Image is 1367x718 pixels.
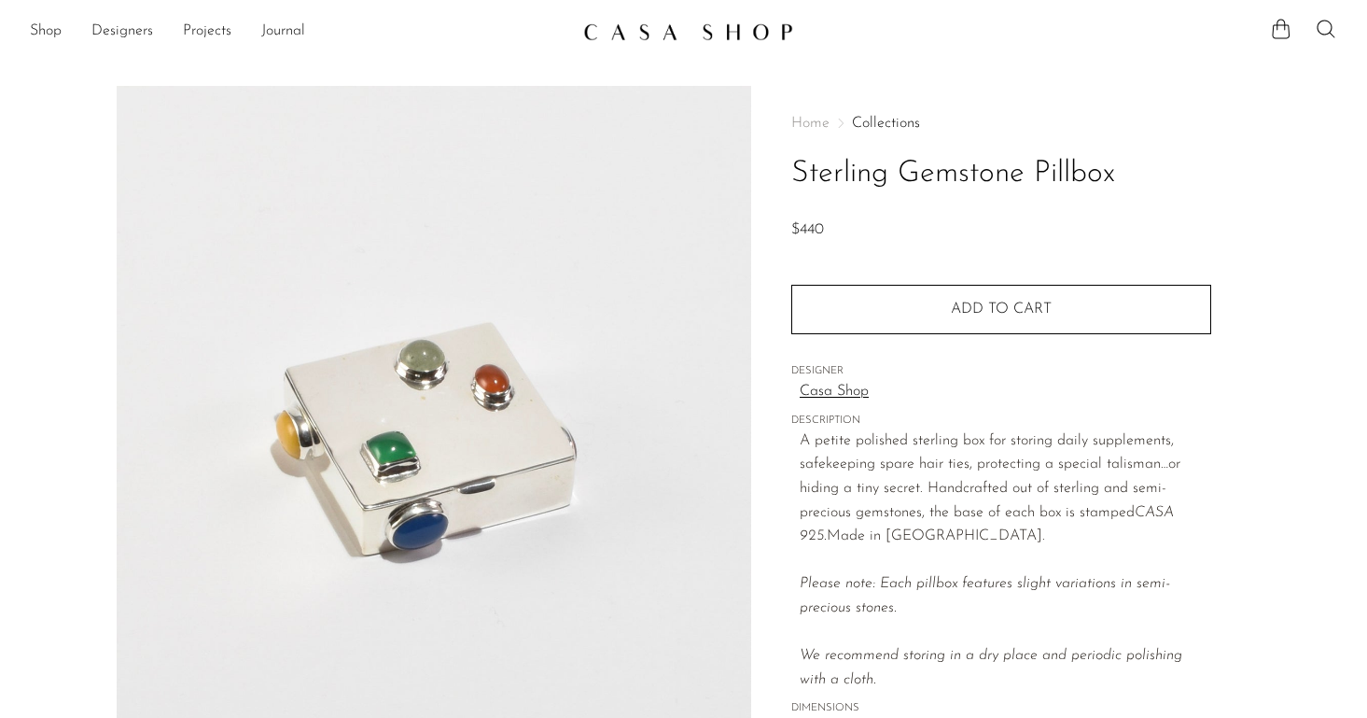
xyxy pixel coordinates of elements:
nav: Desktop navigation [30,16,568,48]
nav: Breadcrumbs [791,116,1211,131]
a: Shop [30,20,62,44]
a: Journal [261,20,305,44]
button: Add to cart [791,285,1211,333]
span: Add to cart [951,302,1052,317]
span: $440 [791,222,824,237]
i: We recommend storing in a dry place and periodic polishing with a cloth. [800,648,1182,687]
a: Designers [91,20,153,44]
span: DIMENSIONS [791,700,1211,717]
a: Collections [852,116,920,131]
a: Projects [183,20,231,44]
span: Home [791,116,830,131]
p: A petite polished sterling box for storing daily supplements, safekeeping spare hair ties, protec... [800,429,1211,693]
em: Please note: Each pillbox features slight variations in semi-precious stones. [800,576,1182,686]
ul: NEW HEADER MENU [30,16,568,48]
span: DESCRIPTION [791,413,1211,429]
span: DESIGNER [791,363,1211,380]
h1: Sterling Gemstone Pillbox [791,150,1211,198]
a: Casa Shop [800,380,1211,404]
